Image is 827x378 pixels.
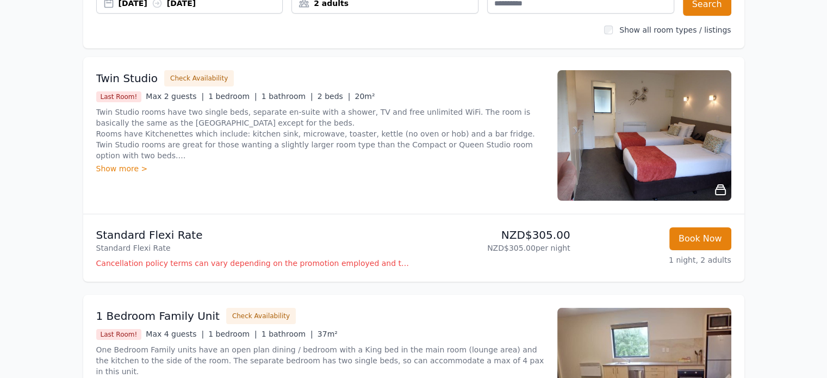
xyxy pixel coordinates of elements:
span: 1 bedroom | [208,330,257,338]
span: 2 beds | [318,92,351,101]
p: Twin Studio rooms have two single beds, separate en-suite with a shower, TV and free unlimited Wi... [96,107,544,161]
p: 1 night, 2 adults [579,255,731,265]
button: Check Availability [226,308,296,324]
button: Book Now [669,227,731,250]
span: 1 bathroom | [262,330,313,338]
p: Cancellation policy terms can vary depending on the promotion employed and the time of stay of th... [96,258,409,269]
p: NZD$305.00 [418,227,570,243]
h3: 1 Bedroom Family Unit [96,308,220,324]
span: 1 bedroom | [208,92,257,101]
p: Standard Flexi Rate [96,227,409,243]
label: Show all room types / listings [619,26,731,34]
span: 37m² [318,330,338,338]
h3: Twin Studio [96,71,158,86]
span: 1 bathroom | [262,92,313,101]
span: Max 2 guests | [146,92,204,101]
span: Last Room! [96,91,142,102]
p: Standard Flexi Rate [96,243,409,253]
p: NZD$305.00 per night [418,243,570,253]
span: 20m² [355,92,375,101]
button: Check Availability [164,70,234,86]
div: Show more > [96,163,544,174]
span: Max 4 guests | [146,330,204,338]
span: Last Room! [96,329,142,340]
